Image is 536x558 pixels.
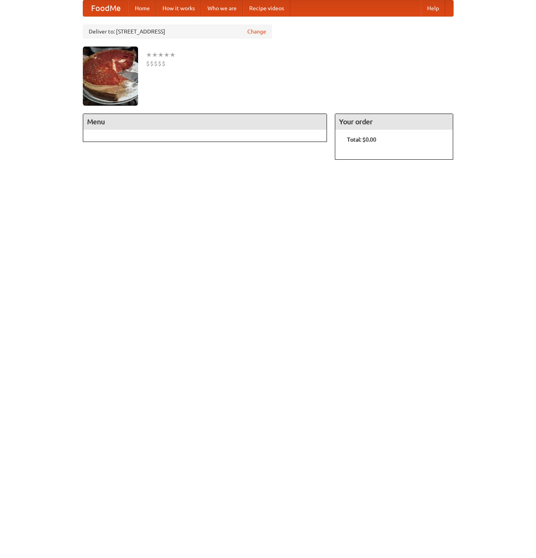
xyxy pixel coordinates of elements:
li: $ [158,59,162,68]
a: Recipe videos [243,0,290,16]
li: ★ [152,50,158,59]
li: ★ [158,50,164,59]
li: ★ [146,50,152,59]
img: angular.jpg [83,47,138,106]
a: Who we are [201,0,243,16]
a: How it works [156,0,201,16]
a: Help [421,0,445,16]
h4: Menu [83,114,327,130]
div: Deliver to: [STREET_ADDRESS] [83,24,272,39]
h4: Your order [335,114,453,130]
a: Home [129,0,156,16]
li: $ [150,59,154,68]
a: FoodMe [83,0,129,16]
li: $ [154,59,158,68]
li: $ [162,59,166,68]
li: ★ [170,50,176,59]
b: Total: $0.00 [347,136,376,143]
li: $ [146,59,150,68]
a: Change [247,28,266,35]
li: ★ [164,50,170,59]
